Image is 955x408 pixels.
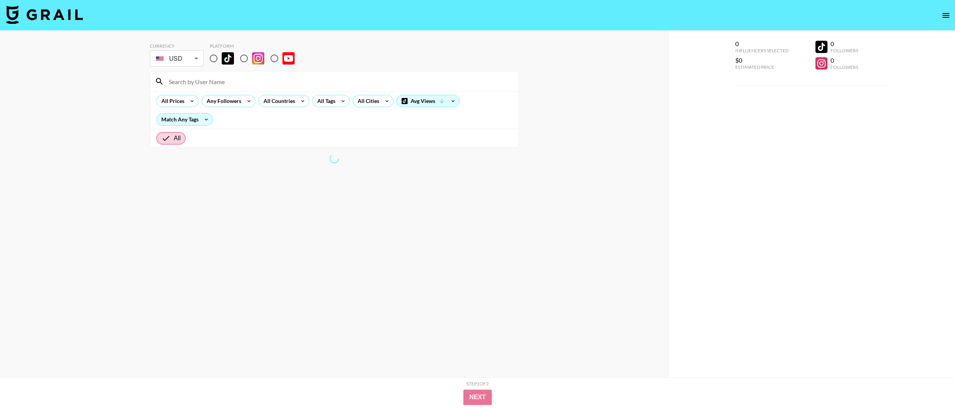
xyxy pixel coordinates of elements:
div: 0 [831,40,858,48]
div: Platform [210,43,301,49]
img: YouTube [282,52,295,65]
div: All Countries [259,95,297,107]
div: USD [151,52,202,65]
div: Followers [831,64,858,70]
div: Estimated Price [735,64,789,70]
div: $0 [735,56,789,64]
div: All Prices [157,95,186,107]
div: Avg Views [397,95,459,107]
div: Any Followers [202,95,243,107]
img: Grail Talent [6,5,83,24]
div: 0 [735,40,789,48]
div: Match Any Tags [157,114,212,125]
input: Search by User Name [164,75,514,88]
div: Influencers Selected [735,48,789,53]
div: 0 [831,56,858,64]
div: All Cities [353,95,381,107]
button: open drawer [938,8,953,23]
div: All Tags [313,95,337,107]
button: Next [463,390,492,405]
div: Followers [831,48,858,53]
span: Refreshing lists, bookers, clients, countries, tags, cities, talent, talent... [328,153,340,164]
img: TikTok [222,52,234,65]
div: Currency [150,43,204,49]
div: Step 1 of 2 [466,381,489,386]
span: All [174,134,181,143]
img: Instagram [252,52,264,65]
